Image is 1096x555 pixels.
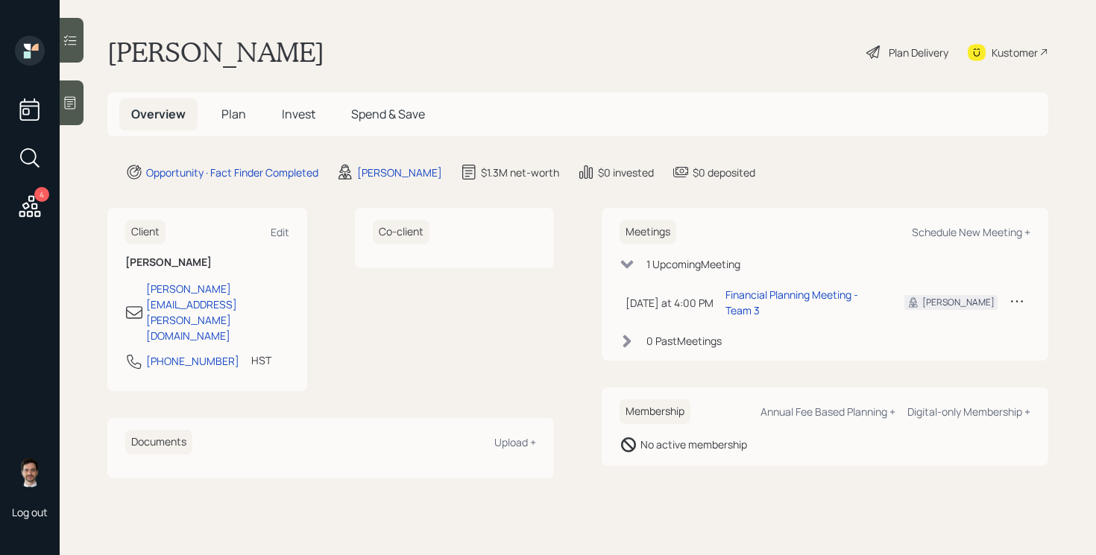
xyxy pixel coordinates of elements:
div: $1.3M net-worth [481,165,559,180]
div: [PERSON_NAME] [357,165,442,180]
div: Digital-only Membership + [907,405,1030,419]
h6: Client [125,220,166,244]
h6: Co-client [373,220,429,244]
div: Plan Delivery [889,45,948,60]
div: [PHONE_NUMBER] [146,353,239,369]
div: [DATE] at 4:00 PM [626,295,714,311]
h6: Membership [620,399,690,424]
div: Upload + [494,435,536,449]
h1: [PERSON_NAME] [107,36,324,69]
h6: [PERSON_NAME] [125,256,289,269]
div: $0 deposited [693,165,755,180]
div: [PERSON_NAME] [922,296,995,309]
div: HST [251,352,271,368]
div: Financial Planning Meeting - Team 3 [725,287,881,318]
span: Plan [221,106,246,122]
div: 1 Upcoming Meeting [646,256,740,272]
div: Opportunity · Fact Finder Completed [146,165,318,180]
div: Annual Fee Based Planning + [760,405,895,419]
div: Log out [12,505,48,519]
span: Invest [282,106,315,122]
div: 4 [34,187,49,202]
h6: Meetings [620,220,676,244]
div: Kustomer [992,45,1038,60]
div: Schedule New Meeting + [912,225,1030,239]
span: Spend & Save [351,106,425,122]
img: jonah-coleman-headshot.png [15,457,45,487]
div: Edit [271,225,289,239]
div: $0 invested [598,165,654,180]
span: Overview [131,106,186,122]
div: 0 Past Meeting s [646,333,722,349]
div: [PERSON_NAME][EMAIL_ADDRESS][PERSON_NAME][DOMAIN_NAME] [146,281,289,343]
div: No active membership [640,437,747,452]
h6: Documents [125,430,192,454]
